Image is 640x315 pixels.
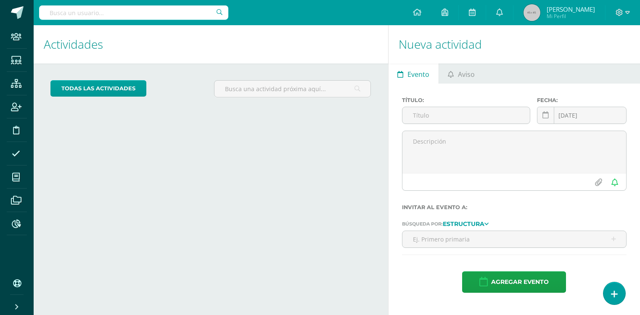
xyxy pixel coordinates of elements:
h1: Actividades [44,25,378,63]
span: Aviso [458,64,475,84]
a: todas las Actividades [50,80,146,97]
span: [PERSON_NAME] [547,5,595,13]
img: 45x45 [524,4,540,21]
label: Invitar al evento a: [402,204,627,210]
span: Búsqueda por: [402,221,443,227]
input: Busca un usuario... [39,5,228,20]
a: Evento [389,63,439,84]
span: Evento [407,64,429,84]
a: Estructura [443,220,489,226]
label: Título: [402,97,530,103]
input: Ej. Primero primaria [402,231,627,247]
a: Aviso [439,63,484,84]
strong: Estructura [443,220,484,228]
label: Fecha: [537,97,627,103]
h1: Nueva actividad [399,25,630,63]
span: Agregar evento [491,272,549,292]
input: Fecha de entrega [537,107,626,123]
input: Busca una actividad próxima aquí... [214,81,370,97]
button: Agregar evento [462,271,566,293]
input: Título [402,107,530,123]
span: Mi Perfil [547,13,595,20]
